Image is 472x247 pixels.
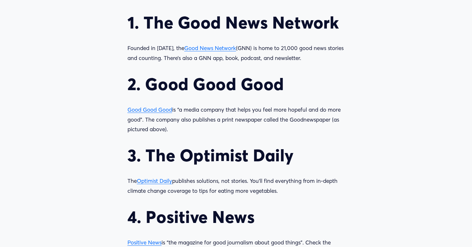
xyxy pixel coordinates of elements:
[127,13,345,33] h2: 1. The Good News Network
[127,145,345,166] h2: 3. The Optimist Daily
[184,45,236,51] a: Good News Network
[127,176,345,196] p: The publishes solutions, not stories. You’ll find everything from in-depth climate change coverag...
[137,177,172,184] a: Optimist Daily
[127,239,162,246] a: Positive News
[127,105,345,134] p: is “a media company that helps you feel more hopeful and do more good”. The company also publishe...
[127,106,172,113] a: Good Good Good
[127,74,345,94] h2: 2. Good Good Good
[127,207,345,227] h2: 4. Positive News
[127,43,345,63] p: Founded in [DATE], the (GNN) is home to 21,000 good news stories and counting. There’s also a GNN...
